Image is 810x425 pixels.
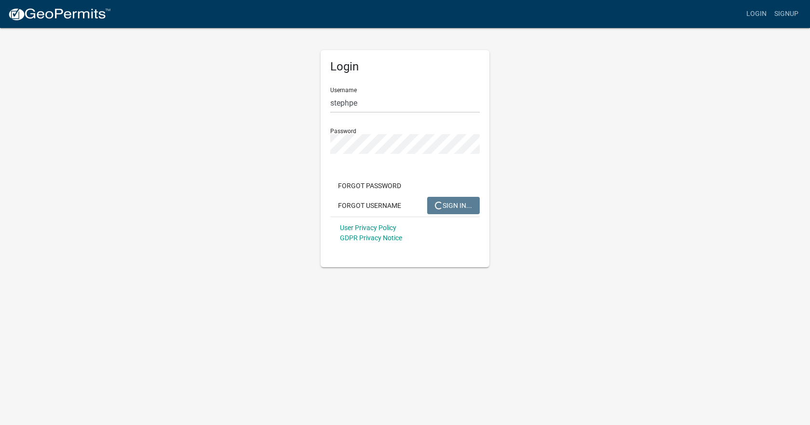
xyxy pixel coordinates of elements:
h5: Login [330,60,480,74]
a: GDPR Privacy Notice [340,234,402,242]
a: Signup [770,5,802,23]
button: SIGN IN... [427,197,480,214]
button: Forgot Username [330,197,409,214]
a: Login [742,5,770,23]
button: Forgot Password [330,177,409,194]
span: SIGN IN... [435,201,472,209]
a: User Privacy Policy [340,224,396,232]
